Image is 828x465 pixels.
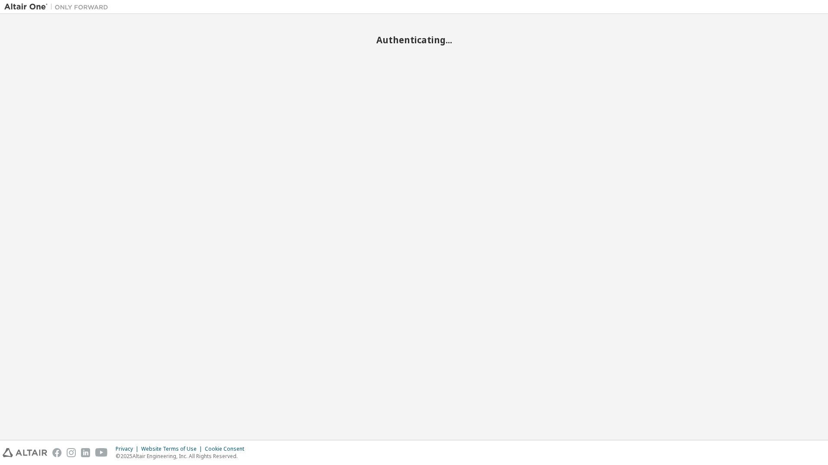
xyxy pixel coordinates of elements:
p: © 2025 Altair Engineering, Inc. All Rights Reserved. [116,452,249,460]
img: instagram.svg [67,448,76,457]
div: Cookie Consent [205,446,249,452]
img: youtube.svg [95,448,108,457]
div: Website Terms of Use [141,446,205,452]
img: altair_logo.svg [3,448,47,457]
div: Privacy [116,446,141,452]
img: Altair One [4,3,113,11]
img: linkedin.svg [81,448,90,457]
img: facebook.svg [52,448,61,457]
h2: Authenticating... [4,34,824,45]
